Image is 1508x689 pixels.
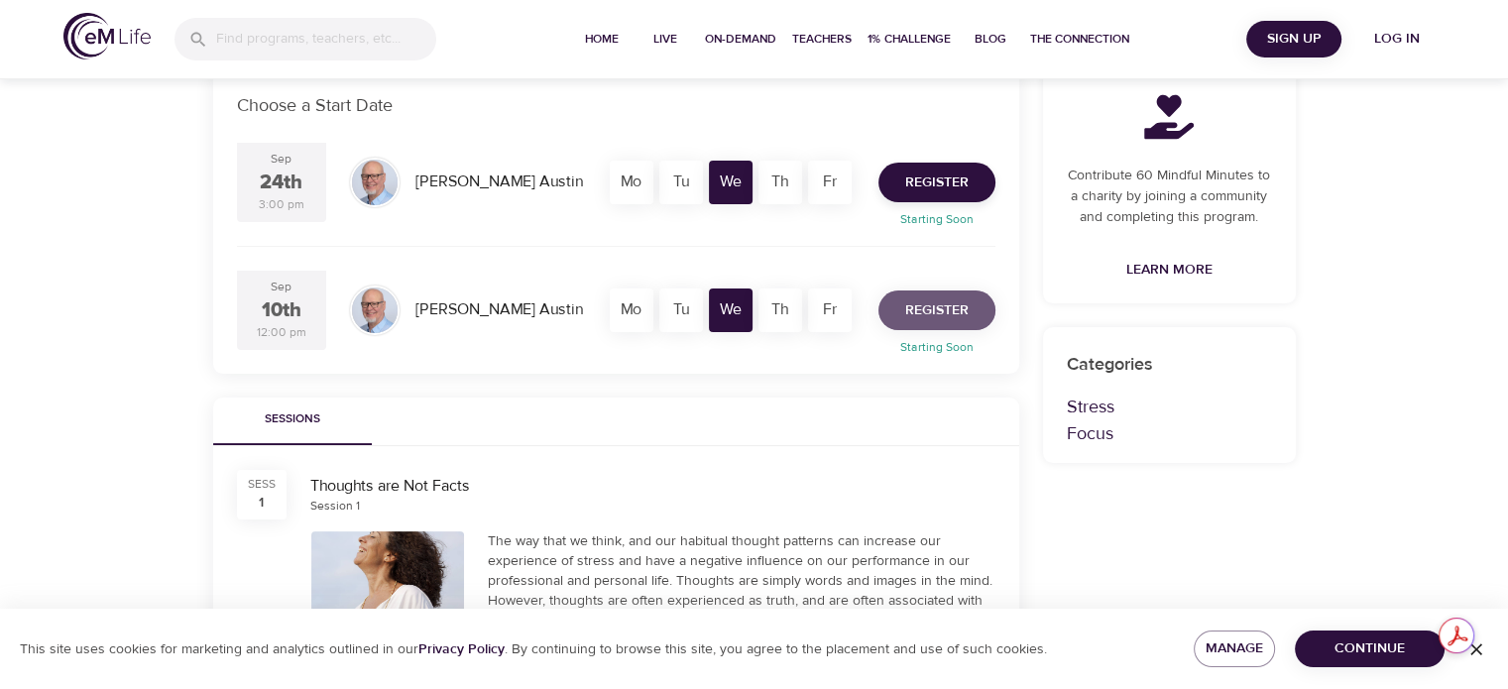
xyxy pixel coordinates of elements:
p: Starting Soon [867,210,1007,228]
button: Continue [1295,631,1445,667]
p: Stress [1067,394,1272,420]
button: Sign Up [1246,21,1341,57]
span: Register [905,298,969,323]
div: Fr [808,161,852,204]
span: Continue [1311,636,1429,661]
button: Manage [1194,631,1276,667]
button: Register [878,290,995,330]
span: Blog [967,29,1014,50]
div: SESS [248,476,276,493]
div: Th [758,161,802,204]
div: [PERSON_NAME] Austin [407,163,591,201]
span: 1% Challenge [868,29,951,50]
p: Starting Soon [867,338,1007,356]
span: On-Demand [705,29,776,50]
div: 12:00 pm [257,324,306,341]
div: Fr [808,288,852,332]
div: Sep [271,279,291,295]
div: We [709,161,753,204]
span: Manage [1210,636,1260,661]
a: Privacy Policy [418,640,505,658]
div: 3:00 pm [259,196,304,213]
img: logo [63,13,151,59]
a: Learn More [1118,252,1220,288]
div: Mo [610,288,653,332]
p: Categories [1067,351,1272,378]
div: Session 1 [310,498,360,515]
span: Sign Up [1254,27,1334,52]
button: Register [878,163,995,202]
span: Sessions [225,409,360,430]
div: 1 [259,493,264,513]
div: Mo [610,161,653,204]
span: Register [905,171,969,195]
div: Thoughts are Not Facts [310,475,995,498]
div: 10th [262,296,301,325]
div: Th [758,288,802,332]
button: Log in [1349,21,1445,57]
div: [PERSON_NAME] Austin [407,290,591,329]
div: We [709,288,753,332]
span: Home [578,29,626,50]
span: Log in [1357,27,1437,52]
div: Tu [659,161,703,204]
span: Teachers [792,29,852,50]
span: Learn More [1126,258,1213,283]
p: Contribute 60 Mindful Minutes to a charity by joining a community and completing this program. [1067,166,1272,228]
p: Choose a Start Date [237,92,995,119]
input: Find programs, teachers, etc... [216,18,436,60]
div: Tu [659,288,703,332]
div: Sep [271,151,291,168]
p: Focus [1067,420,1272,447]
span: Live [641,29,689,50]
span: The Connection [1030,29,1129,50]
div: 24th [260,169,302,197]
